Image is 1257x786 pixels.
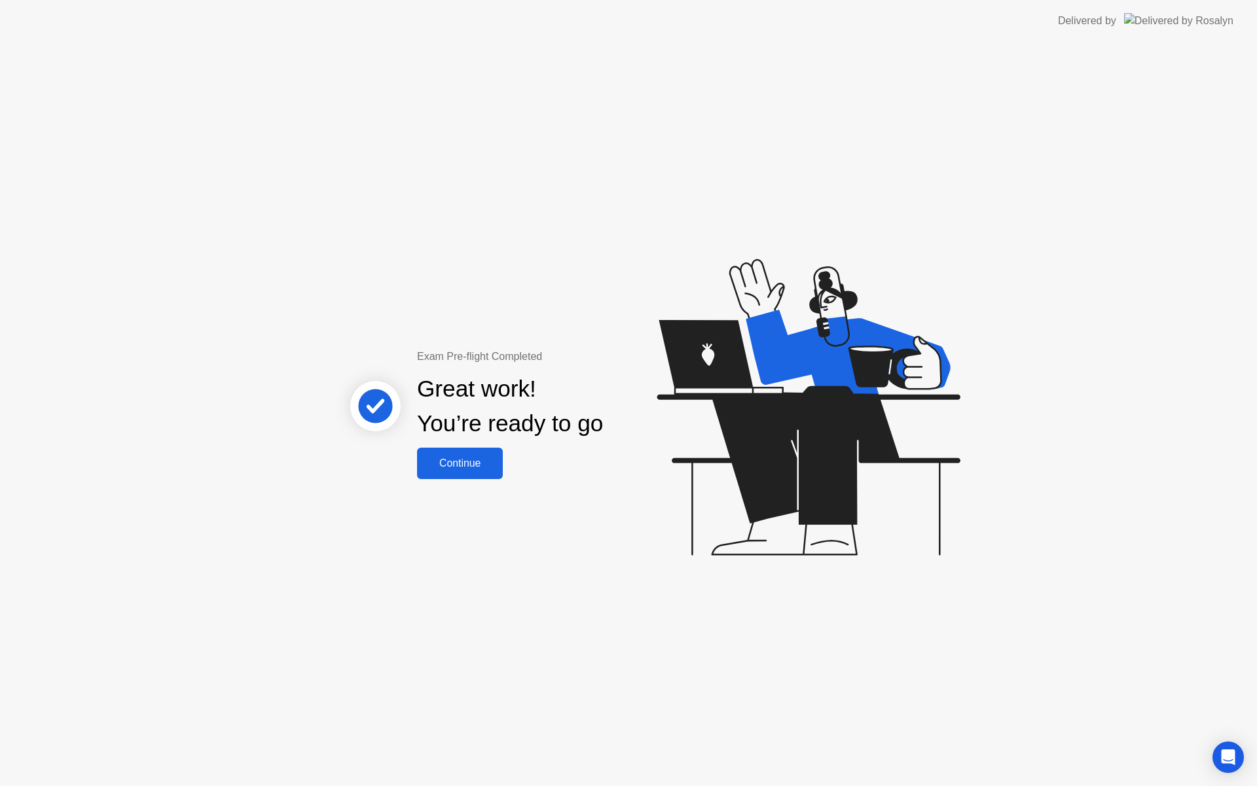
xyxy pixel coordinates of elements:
img: Delivered by Rosalyn [1124,13,1233,28]
button: Continue [417,448,503,479]
div: Great work! You’re ready to go [417,372,603,441]
div: Open Intercom Messenger [1212,741,1244,773]
div: Continue [421,457,499,469]
div: Exam Pre-flight Completed [417,349,687,365]
div: Delivered by [1058,13,1116,29]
